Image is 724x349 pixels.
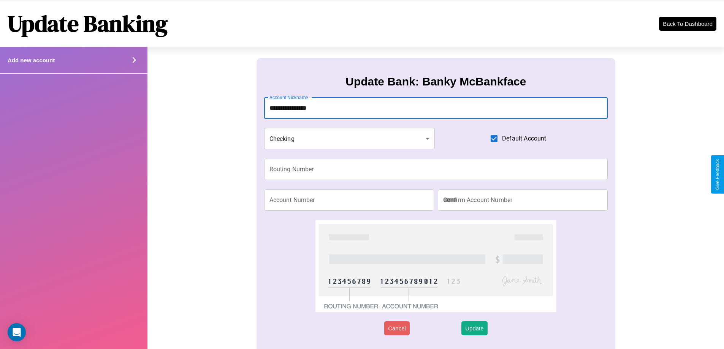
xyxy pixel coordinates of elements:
img: check [315,220,556,312]
h1: Update Banking [8,8,168,39]
button: Cancel [384,321,410,335]
h3: Update Bank: Banky McBankface [345,75,526,88]
button: Back To Dashboard [659,17,716,31]
div: Checking [264,128,435,149]
button: Update [461,321,487,335]
div: Give Feedback [715,159,720,190]
label: Account Nickname [269,94,308,101]
div: Open Intercom Messenger [8,323,26,341]
span: Default Account [502,134,546,143]
h4: Add new account [8,57,55,63]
